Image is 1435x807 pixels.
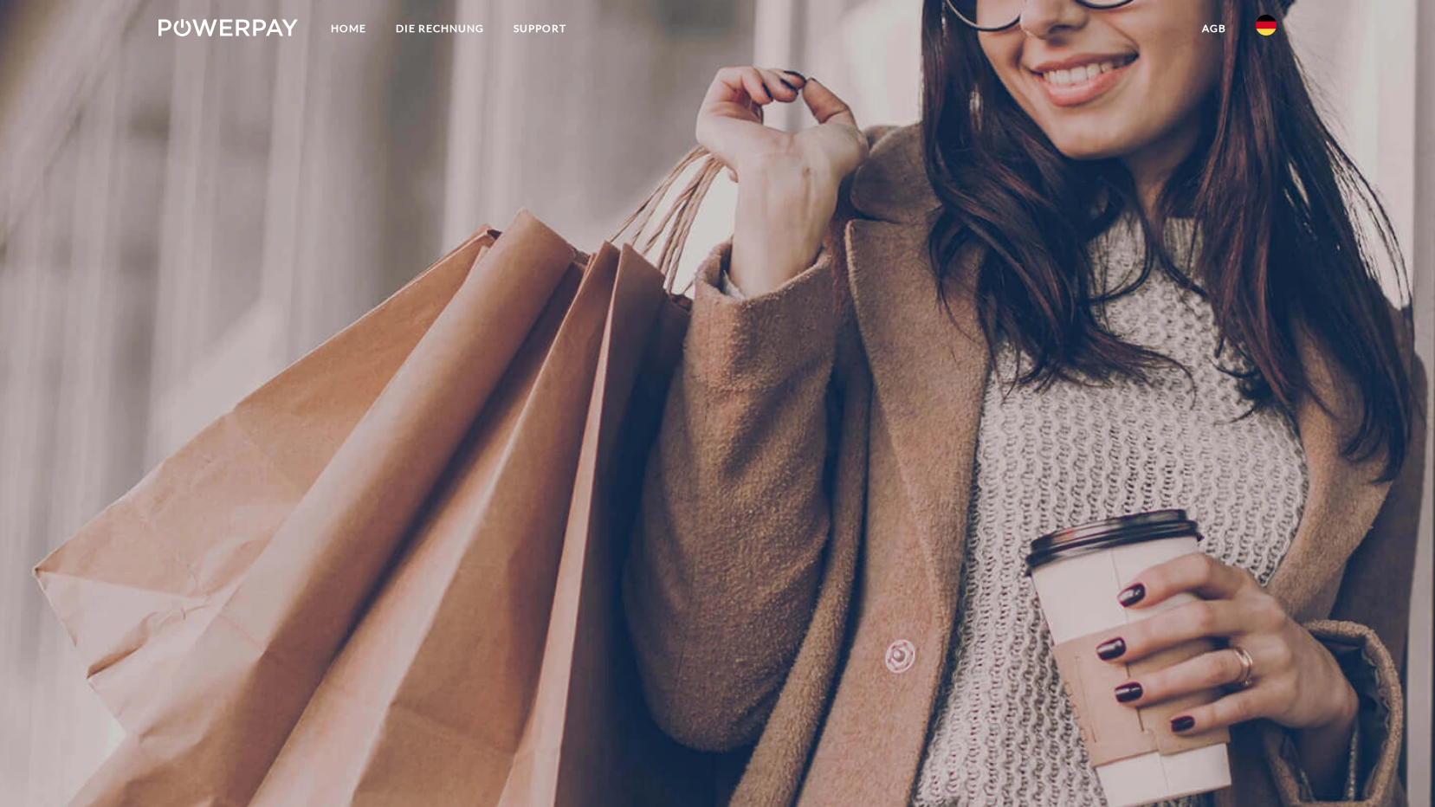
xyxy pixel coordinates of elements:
a: SUPPORT [499,13,581,44]
a: Home [316,13,381,44]
img: logo-powerpay-white.svg [158,19,298,36]
a: agb [1187,13,1241,44]
img: de [1256,15,1277,36]
a: DIE RECHNUNG [381,13,499,44]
